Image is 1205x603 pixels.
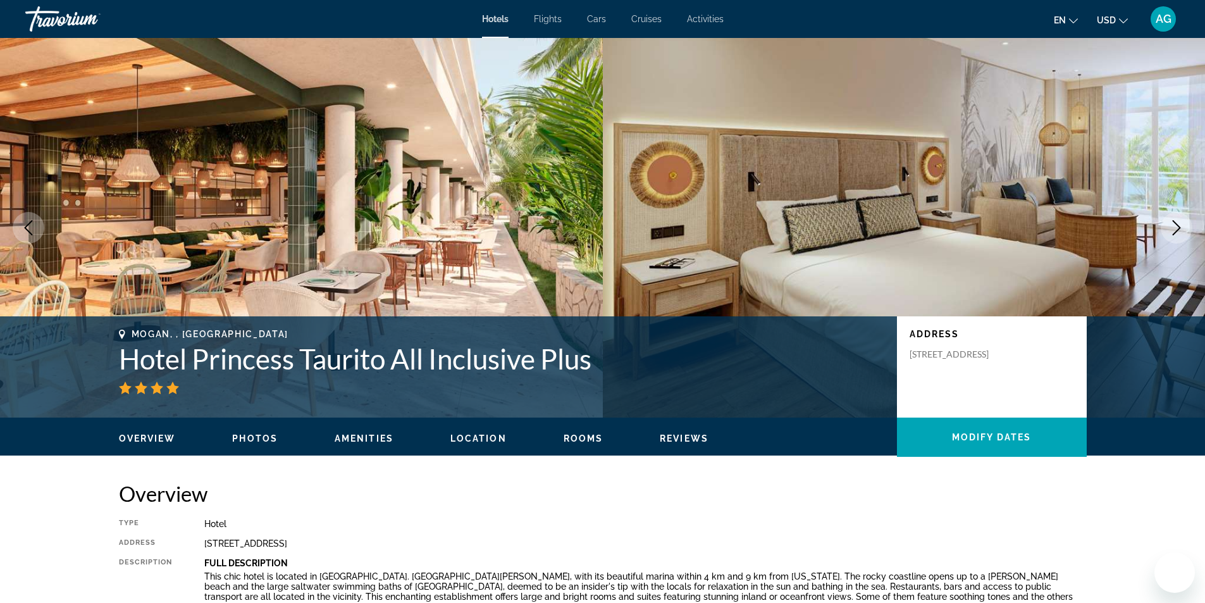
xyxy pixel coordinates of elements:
span: Reviews [660,433,708,444]
button: Location [450,433,507,444]
button: User Menu [1147,6,1180,32]
span: AG [1156,13,1171,25]
p: [STREET_ADDRESS] [910,349,1011,360]
button: Previous image [13,212,44,244]
span: Location [450,433,507,444]
a: Travorium [25,3,152,35]
a: Activities [687,14,724,24]
iframe: לחצן לפתיחת חלון הודעות הטקסט [1154,552,1195,593]
div: Hotel [204,519,1087,529]
button: Rooms [564,433,603,444]
span: Modify Dates [952,432,1031,442]
b: Full Description [204,558,288,568]
div: Address [119,538,173,549]
span: Mogan, , [GEOGRAPHIC_DATA] [132,329,289,339]
button: Modify Dates [897,418,1087,457]
h2: Overview [119,481,1087,506]
div: [STREET_ADDRESS] [204,538,1087,549]
a: Cars [587,14,606,24]
span: Photos [232,433,278,444]
span: Overview [119,433,176,444]
span: Amenities [335,433,393,444]
button: Change language [1054,11,1078,29]
button: Amenities [335,433,393,444]
button: Change currency [1097,11,1128,29]
a: Hotels [482,14,509,24]
p: Address [910,329,1074,339]
button: Next image [1161,212,1192,244]
h1: Hotel Princess Taurito All Inclusive Plus [119,342,884,375]
button: Overview [119,433,176,444]
button: Photos [232,433,278,444]
a: Cruises [631,14,662,24]
a: Flights [534,14,562,24]
div: Type [119,519,173,529]
span: USD [1097,15,1116,25]
span: en [1054,15,1066,25]
span: Rooms [564,433,603,444]
button: Reviews [660,433,708,444]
